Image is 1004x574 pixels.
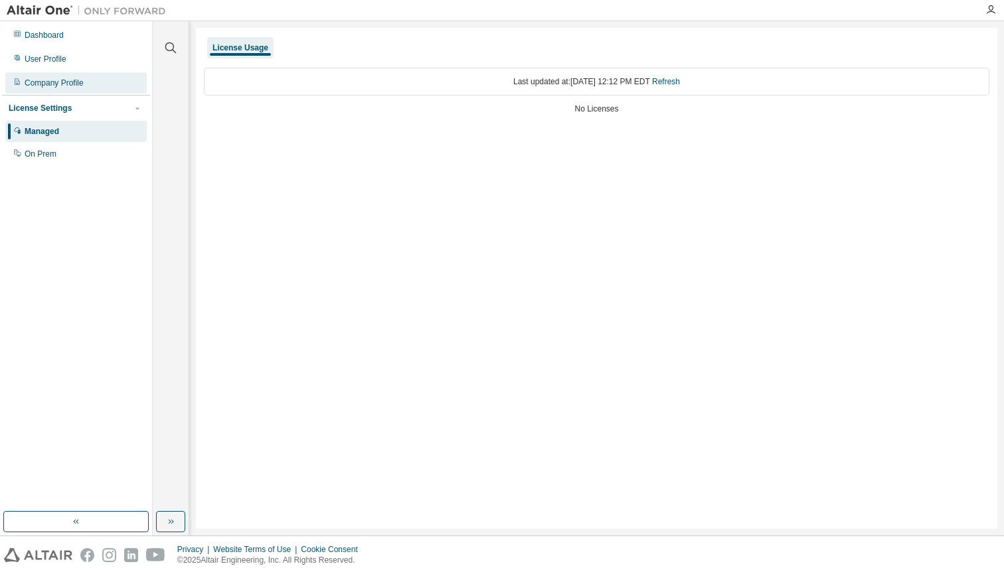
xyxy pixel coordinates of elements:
div: Website Terms of Use [213,544,301,555]
div: Last updated at: [DATE] 12:12 PM EDT [204,68,989,96]
div: Managed [25,126,59,137]
div: License Settings [9,103,72,113]
img: facebook.svg [80,548,94,562]
div: Privacy [177,544,213,555]
div: On Prem [25,149,56,159]
div: No Licenses [204,104,989,114]
a: Refresh [652,77,680,86]
img: Altair One [7,4,173,17]
div: Company Profile [25,78,84,88]
img: instagram.svg [102,548,116,562]
img: linkedin.svg [124,548,138,562]
div: User Profile [25,54,66,64]
div: Dashboard [25,30,64,40]
img: youtube.svg [146,548,165,562]
div: Cookie Consent [301,544,365,555]
p: © 2025 Altair Engineering, Inc. All Rights Reserved. [177,555,366,566]
div: License Usage [212,42,268,53]
img: altair_logo.svg [4,548,72,562]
